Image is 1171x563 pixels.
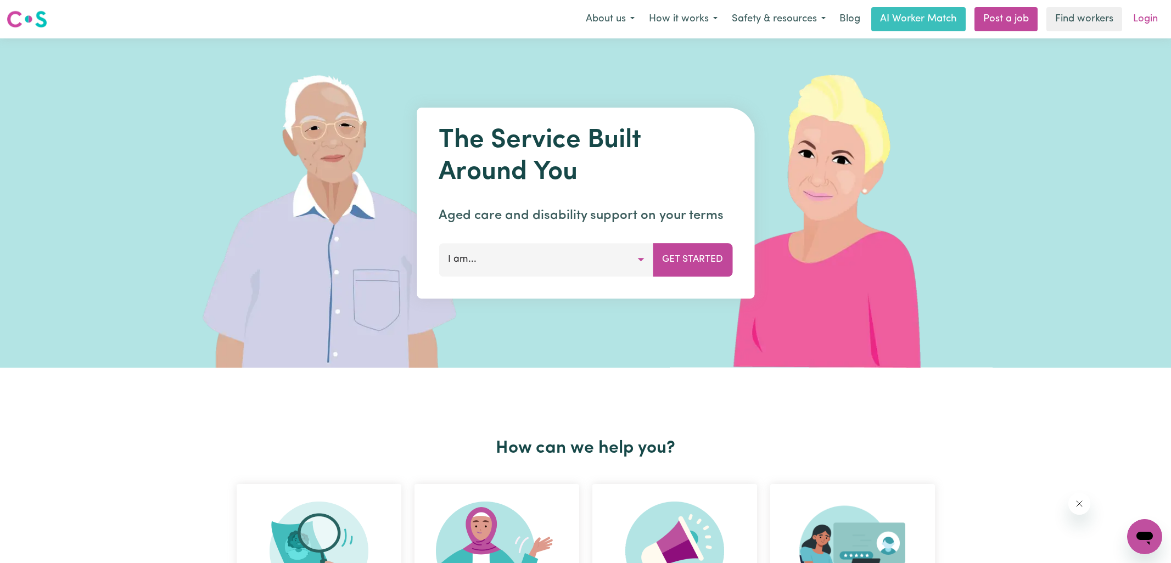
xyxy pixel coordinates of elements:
button: How it works [642,8,725,31]
button: Safety & resources [725,8,833,31]
a: Post a job [974,7,1038,31]
a: Find workers [1046,7,1122,31]
img: Careseekers logo [7,9,47,29]
a: Login [1127,7,1164,31]
span: Need any help? [7,8,66,16]
a: Careseekers logo [7,7,47,32]
button: Get Started [653,243,732,276]
h1: The Service Built Around You [439,125,732,188]
button: About us [579,8,642,31]
iframe: Close message [1068,493,1090,515]
h2: How can we help you? [230,438,942,459]
button: I am... [439,243,653,276]
iframe: Button to launch messaging window [1127,519,1162,554]
p: Aged care and disability support on your terms [439,206,732,226]
a: Blog [833,7,867,31]
a: AI Worker Match [871,7,966,31]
